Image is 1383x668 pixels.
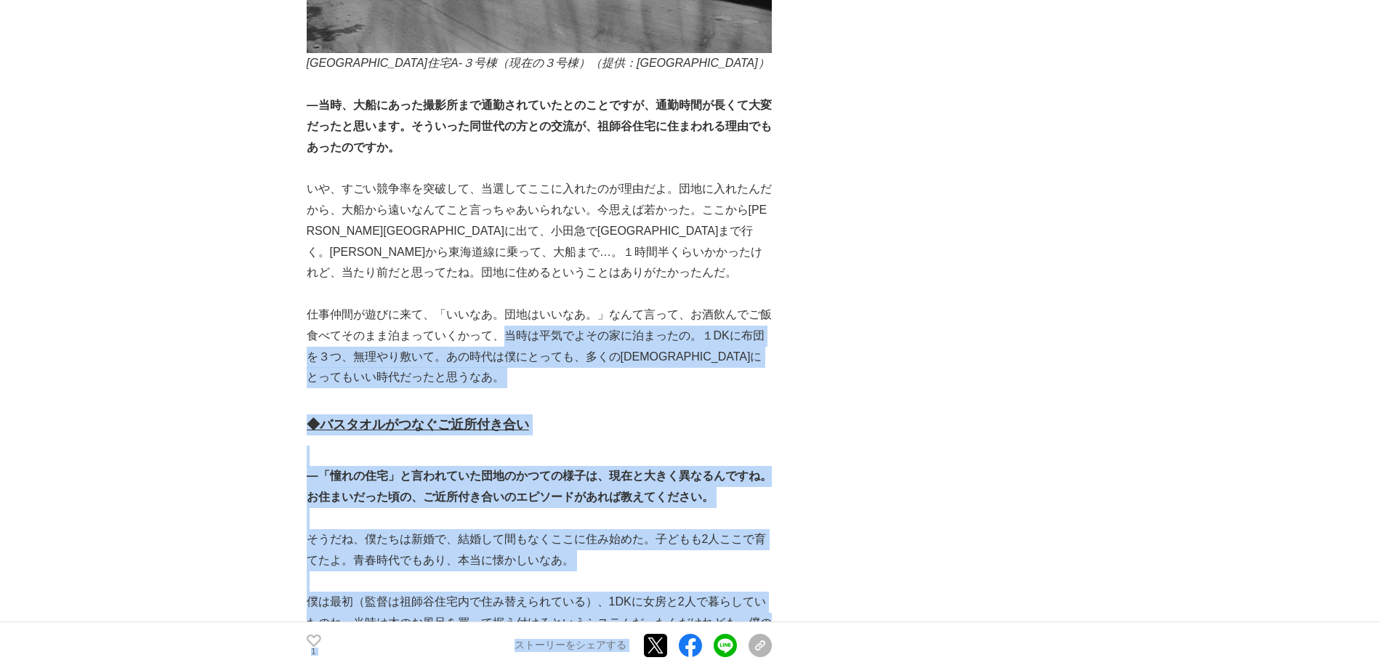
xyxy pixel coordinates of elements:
[307,648,321,656] p: 1
[307,529,772,571] p: そうだね、僕たちは新婚で、結婚して間もなくここに住み始めた。子どもも2人ここで育てたよ。青春時代でもあり、本当に懐かしいなあ。
[307,179,772,283] p: いや、すごい競争率を突破して、当選してここに入れたのが理由だよ。団地に入れたんだから、大船から遠いなんてこと言っちゃあいられない。今思えば若かった。ここから[PERSON_NAME][GEOGR...
[307,99,772,153] strong: ―当時、大船にあった撮影所まで通勤されていたとのことですが、通勤時間が長くて大変だったと思います。そういった同世代の方との交流が、祖師谷住宅に住まわれる理由でもあったのですか。
[515,639,626,652] p: ストーリーをシェアする
[307,470,772,503] strong: ―「憧れの住宅」と言われていた団地のかつての様子は、現在と大きく異なるんですね。お住まいだった頃の、ご近所付き合いのエピソードがあれば教えてください。
[307,57,770,69] em: [GEOGRAPHIC_DATA]住宅A-３号棟（現在の３号棟）（提供：[GEOGRAPHIC_DATA]）
[307,417,529,432] u: ◆バスタオルがつなぐご近所付き合い
[307,305,772,388] p: 仕事仲間が遊びに来て、「いいなあ。団地はいいなあ。」なんて言って、お酒飲んでご飯食べてそのまま泊まっていくかって、当時は平気でよその家に泊まったの。１DKに布団を３つ、無理やり敷いて。あの時代は...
